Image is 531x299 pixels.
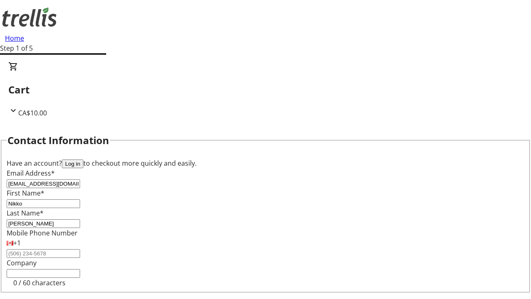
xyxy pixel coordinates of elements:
button: Log in [62,159,83,168]
tr-character-limit: 0 / 60 characters [13,278,66,287]
h2: Contact Information [7,133,109,148]
div: Have an account? to checkout more quickly and easily. [7,158,524,168]
label: Mobile Phone Number [7,228,78,238]
span: CA$10.00 [18,108,47,118]
h2: Cart [8,82,523,97]
input: (506) 234-5678 [7,249,80,258]
label: First Name* [7,189,44,198]
label: Company [7,258,37,267]
div: CartCA$10.00 [8,61,523,118]
label: Email Address* [7,169,55,178]
label: Last Name* [7,208,44,218]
